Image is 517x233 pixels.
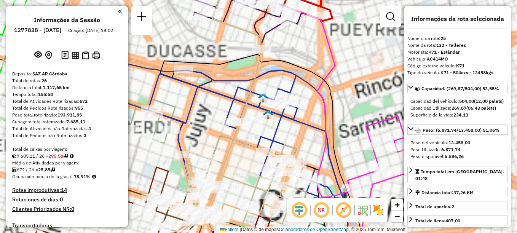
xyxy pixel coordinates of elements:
a: Folleto [220,227,238,232]
div: Datos © de mapas , © 2025 TomTom, Microsoft [218,227,407,233]
span: Ocultar deslocamento [290,201,308,219]
button: Logs desbloquear sessão [60,49,70,61]
a: Acercar [391,199,403,211]
strong: 193.911,85 [57,112,82,118]
a: Capacidad: (269,87/504,00) 53,55% [407,83,508,93]
span: Ocupación media de la grasa: [12,174,72,179]
span: 37,26 KM [453,190,474,195]
a: Peso: (6.871,74/13.458,00) 51,06% [407,124,508,135]
span: Ocultar NR [312,201,330,219]
button: Centralizar mapa no depósito ou ponto de apoio [43,49,54,61]
strong: 407,00 [445,218,460,223]
button: Exibir sessão original [33,49,43,61]
strong: 955 [75,105,83,111]
span: − [395,211,400,221]
img: UDC Cordoba [258,93,268,103]
div: Atividade não roteirizada - Ricardo Giglioli [374,167,393,174]
em: Média calculada utilizando a maior ocupação (%Peso ou %Cubagem) de cada rota da sessão. Rotas cro... [92,174,96,179]
strong: SAZ AR Córdoba [32,71,67,77]
strong: 504,00 [459,98,474,104]
strong: 234,13 [453,112,468,118]
i: Total de Atividades [12,168,17,172]
div: Superficie de la vida: [410,112,505,118]
strong: (06,43 palets) [466,105,496,111]
strong: 6.586,26 [445,153,464,159]
div: Total de itens: [415,217,460,224]
i: Total de rotas [63,154,68,158]
div: Criação: [DATE] 18:02 [65,27,116,34]
strong: K71 [456,63,464,69]
a: Nova sessão e pesquisa [134,9,149,26]
img: Exibir/Ocultar setores [372,204,385,216]
h4: Informações da rota selecionada [407,15,508,22]
span: Tempo total em [GEOGRAPHIC_DATA]: 01:48 [415,169,504,181]
div: Nome da rota: [407,42,508,49]
div: Total de Pedidos não Roteirizados: [12,132,122,139]
span: Peso del vehículo: [410,140,470,145]
font: Capacidad del vehículo: [410,98,504,104]
div: Distancia total: [12,84,122,91]
div: Total de rotas: [12,77,122,84]
strong: 0 [71,206,74,212]
strong: K71 - Estándar [428,49,460,55]
div: Total de Atividades não Roteirizadas: [12,125,122,132]
a: Clique aqui para minimizar o painel [118,7,122,16]
h4: Informações da Sessão [34,16,100,24]
font: Capacidad Utilizada: [410,105,496,111]
strong: 25,85 [38,167,50,172]
font: Motorista: [407,49,460,55]
span: + [395,200,400,209]
strong: 269,87 [452,105,466,111]
div: Média de Atividades por viagem: [12,160,122,166]
strong: 78,91% [74,174,91,179]
a: Colaboradores de OpenStreetMap [279,227,348,232]
button: Imprimir Rotas [91,50,102,61]
strong: 3 [84,132,86,138]
strong: 7.685,11 [66,119,85,124]
strong: 132 - Talleres [436,42,466,48]
strong: 155:58 [38,91,53,97]
a: Distancia total:37,26 KM [407,187,508,197]
h6: 1277838 - [DATE] [14,27,61,34]
span: Capacidad: (269,87/504,00) 53,55% [421,86,499,91]
div: Número da rota: [407,35,508,42]
span: Total de aportes: [415,204,454,209]
div: Cubagem total roteirizado: [12,118,122,125]
img: UDC - Córdoba [263,110,273,120]
strong: 26 [41,78,47,83]
div: Total de caixas por viagem: [12,146,122,153]
div: Atividade não roteirizada - Mati Valle [244,117,263,124]
strong: 0 [60,196,63,203]
div: Capacidad: (269,87/504,00) 53,55% [407,95,508,121]
a: Exibir filtros [383,9,398,24]
strong: 13.458,00 [448,140,470,145]
strong: 1.117,65 km [43,85,70,90]
a: Alejar [391,211,403,222]
strong: 6.871,74 [441,147,460,152]
div: Peso total roteirizado: [12,112,122,118]
strong: 672 [80,98,88,104]
strong: AC414MO [427,56,448,62]
div: Depósito: [12,70,122,77]
strong: 14 [61,187,67,193]
div: Peso: (6.871,74/13.458,00) 51,06% [407,136,508,163]
div: Tempo total: [12,91,122,98]
button: Visualizar Romaneio [80,50,91,61]
span: Peso: (6.871,74/13.458,00) 51,06% [423,127,499,133]
img: Fluxo de ruas [356,204,369,216]
i: Total de rotas [50,168,55,172]
strong: 3 [88,126,91,131]
strong: 2 [452,204,454,209]
h4: Rotaciones de días: [12,196,122,203]
font: Distancia total: [421,190,474,195]
a: Tempo total em [GEOGRAPHIC_DATA]: 01:48 [407,166,508,183]
button: Visualizar relatório de Roteirização [70,50,80,60]
div: Tipo do veículo: [407,69,508,76]
div: Peso disponível: [410,153,505,160]
font: Peso Utilizado: [410,147,460,152]
font: 672 / 26 = [17,167,50,172]
i: Cubagem total roteirizado [12,154,17,158]
h4: Transportadoras [12,222,122,229]
div: Total de Atividades Roteirizadas: [12,98,122,105]
strong: K71 - 504cxs - 13458kgs [440,70,493,75]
